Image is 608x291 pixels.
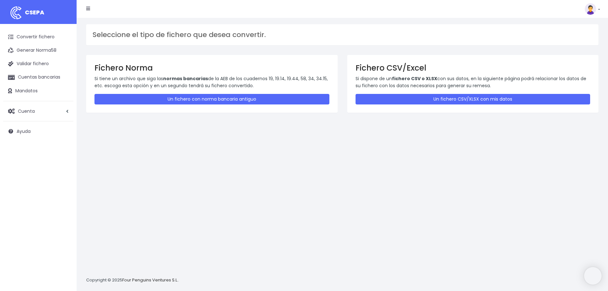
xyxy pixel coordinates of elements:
[3,44,73,57] a: Generar Norma58
[3,57,73,71] a: Validar fichero
[94,94,329,104] a: Un fichero con norma bancaria antiguo
[94,75,329,89] p: Si tiene un archivo que siga las de la AEB de los cuadernos 19, 19.14, 19.44, 58, 34, 34.15, etc....
[3,84,73,98] a: Mandatos
[25,8,44,16] span: CSEPA
[8,5,24,21] img: logo
[3,30,73,44] a: Convertir fichero
[94,63,329,73] h3: Fichero Norma
[585,3,596,15] img: profile
[17,128,31,134] span: Ayuda
[163,75,208,82] strong: normas bancarias
[93,31,592,39] h3: Seleccione el tipo de fichero que desea convertir.
[392,75,437,82] strong: fichero CSV o XLSX
[356,75,590,89] p: Si dispone de un con sus datos, en la siguiente página podrá relacionar los datos de su fichero c...
[122,277,178,283] a: Four Penguins Ventures S.L.
[18,108,35,114] span: Cuenta
[3,125,73,138] a: Ayuda
[3,71,73,84] a: Cuentas bancarias
[3,104,73,118] a: Cuenta
[356,63,590,73] h3: Fichero CSV/Excel
[356,94,590,104] a: Un fichero CSV/XLSX con mis datos
[86,277,179,284] p: Copyright © 2025 .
